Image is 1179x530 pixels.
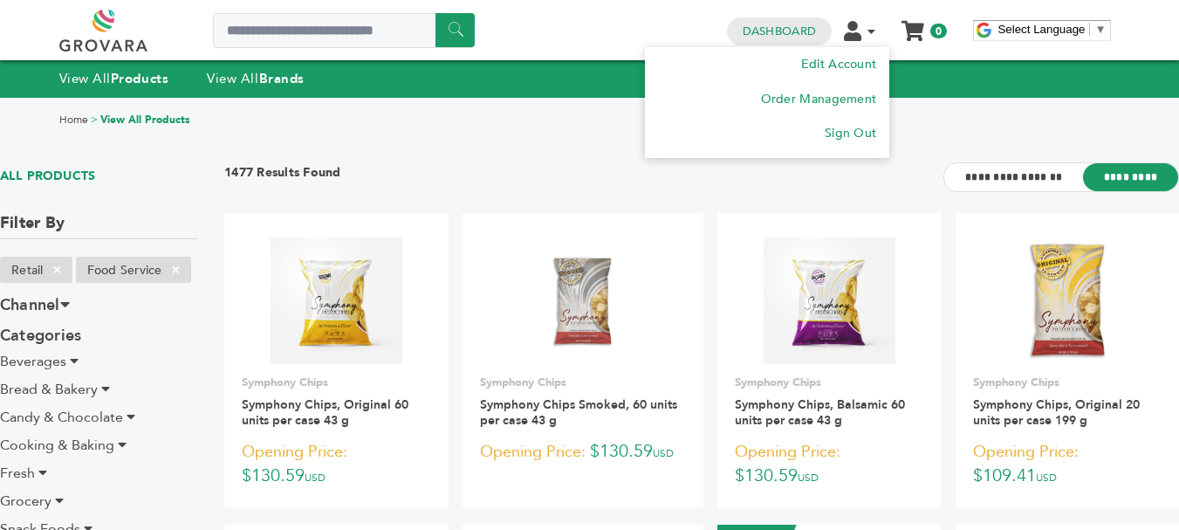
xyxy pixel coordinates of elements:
span: × [161,259,190,280]
a: My Cart [902,16,922,34]
p: $130.59 [242,439,431,490]
span: Opening Price: [973,440,1079,464]
span: USD [653,446,674,460]
a: View All Products [100,113,190,127]
a: Symphony Chips, Balsamic 60 units per case 43 g [735,396,905,429]
span: Opening Price: [735,440,840,464]
p: $130.59 [480,439,687,465]
p: Symphony Chips [735,375,924,390]
img: Symphony Chips Smoked, 60 units per case 43 g [520,237,647,364]
img: Symphony Chips, Original 20 units per case 199 g [1025,237,1108,363]
a: Order Management [761,91,877,107]
a: Home [59,113,88,127]
a: Symphony Chips, Original 20 units per case 199 g [973,396,1140,429]
strong: Brands [259,70,305,87]
p: Symphony Chips [242,375,431,390]
strong: Products [111,70,168,87]
span: ▼ [1094,23,1106,36]
a: Select Language​ [997,23,1106,36]
a: Symphony Chips Smoked, 60 units per case 43 g [480,396,677,429]
li: Food Service [76,257,191,283]
a: Edit Account [801,56,876,72]
span: ​ [1089,23,1090,36]
span: USD [798,471,819,485]
p: Symphony Chips [480,375,687,390]
span: USD [305,471,326,485]
a: Dashboard [743,24,816,39]
span: USD [1036,471,1057,485]
h3: 1477 Results Found [224,164,341,191]
a: Sign Out [825,125,876,141]
p: $109.41 [973,439,1162,490]
a: View AllProducts [59,70,169,87]
p: $130.59 [735,439,924,490]
a: View AllBrands [207,70,305,87]
span: 0 [930,24,947,38]
a: Symphony Chips, Original 60 units per case 43 g [242,396,408,429]
span: Opening Price: [242,440,347,464]
img: Symphony Chips, Balsamic 60 units per case 43 g [764,237,895,363]
p: Symphony Chips [973,375,1162,390]
span: Opening Price: [480,440,586,464]
input: Search a product or brand... [213,13,475,48]
span: Select Language [997,23,1085,36]
span: > [91,113,98,127]
img: Symphony Chips, Original 60 units per case 43 g [271,237,402,363]
span: × [43,259,72,280]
